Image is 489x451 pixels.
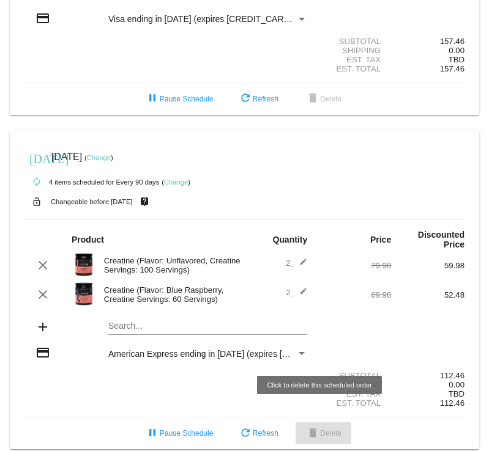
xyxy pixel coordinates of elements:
img: Image-1-Carousel-Creatine-100S-1000x1000-1.png [72,252,96,277]
small: ( ) [84,154,113,161]
span: Visa ending in [DATE] (expires [CREDIT_CARD_DATA]) [108,14,321,24]
small: 4 items scheduled for Every 90 days [24,178,159,186]
div: Subtotal [318,371,391,380]
div: 52.48 [391,290,465,299]
strong: Quantity [272,235,307,244]
div: 69.98 [318,290,391,299]
button: Delete [296,422,351,444]
a: Change [164,178,188,186]
mat-icon: autorenew [29,175,44,189]
div: 79.98 [318,261,391,270]
mat-icon: pause [145,427,160,441]
strong: Discounted Price [418,230,465,249]
mat-select: Payment Method [108,14,307,24]
div: Creatine (Flavor: Blue Raspberry, Creatine Servings: 60 Servings) [98,285,245,304]
div: Shipping [318,380,391,389]
button: Delete [296,88,351,110]
span: Pause Schedule [145,95,213,103]
span: TBD [449,389,465,398]
span: 2 [286,258,307,268]
strong: Product [72,235,104,244]
div: Est. Tax [318,55,391,64]
mat-icon: [DATE] [29,150,44,165]
strong: Price [370,235,391,244]
mat-icon: clear [35,258,50,273]
mat-icon: pause [145,92,160,106]
mat-icon: edit [293,258,307,273]
mat-icon: refresh [238,427,253,441]
span: American Express ending in [DATE] (expires [CREDIT_CARD_DATA]) [108,349,375,359]
span: Delete [305,429,342,438]
small: ( ) [162,178,190,186]
div: Est. Total [318,64,391,73]
div: Subtotal [318,37,391,46]
span: 157.46 [440,64,465,73]
div: Shipping [318,46,391,55]
mat-select: Payment Method [108,349,307,359]
mat-icon: edit [293,287,307,302]
span: Refresh [238,429,278,438]
span: TBD [449,55,465,64]
span: Pause Schedule [145,429,213,438]
span: 112.46 [440,398,465,408]
div: 157.46 [391,37,465,46]
div: Est. Tax [318,389,391,398]
img: Image-1-Creatine-60S-Blue-Raspb-1000x1000-1.png [72,282,96,306]
mat-icon: live_help [137,194,152,210]
div: Est. Total [318,398,391,408]
div: Creatine (Flavor: Unflavored, Creatine Servings: 100 Servings) [98,256,245,274]
div: 59.98 [391,261,465,270]
span: 2 [286,288,307,297]
button: Refresh [228,88,288,110]
span: Delete [305,95,342,103]
mat-icon: add [35,320,50,334]
mat-icon: credit_card [35,345,50,360]
mat-icon: clear [35,287,50,302]
span: 0.00 [449,380,465,389]
button: Refresh [228,422,288,444]
button: Pause Schedule [135,422,223,444]
mat-icon: delete [305,92,320,106]
mat-icon: credit_card [35,11,50,26]
mat-icon: lock_open [29,194,44,210]
span: Refresh [238,95,278,103]
a: Change [87,154,111,161]
button: Pause Schedule [135,88,223,110]
mat-icon: delete [305,427,320,441]
mat-icon: refresh [238,92,253,106]
small: Changeable before [DATE] [51,198,133,205]
input: Search... [108,321,307,331]
span: 0.00 [449,46,465,55]
div: 112.46 [391,371,465,380]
